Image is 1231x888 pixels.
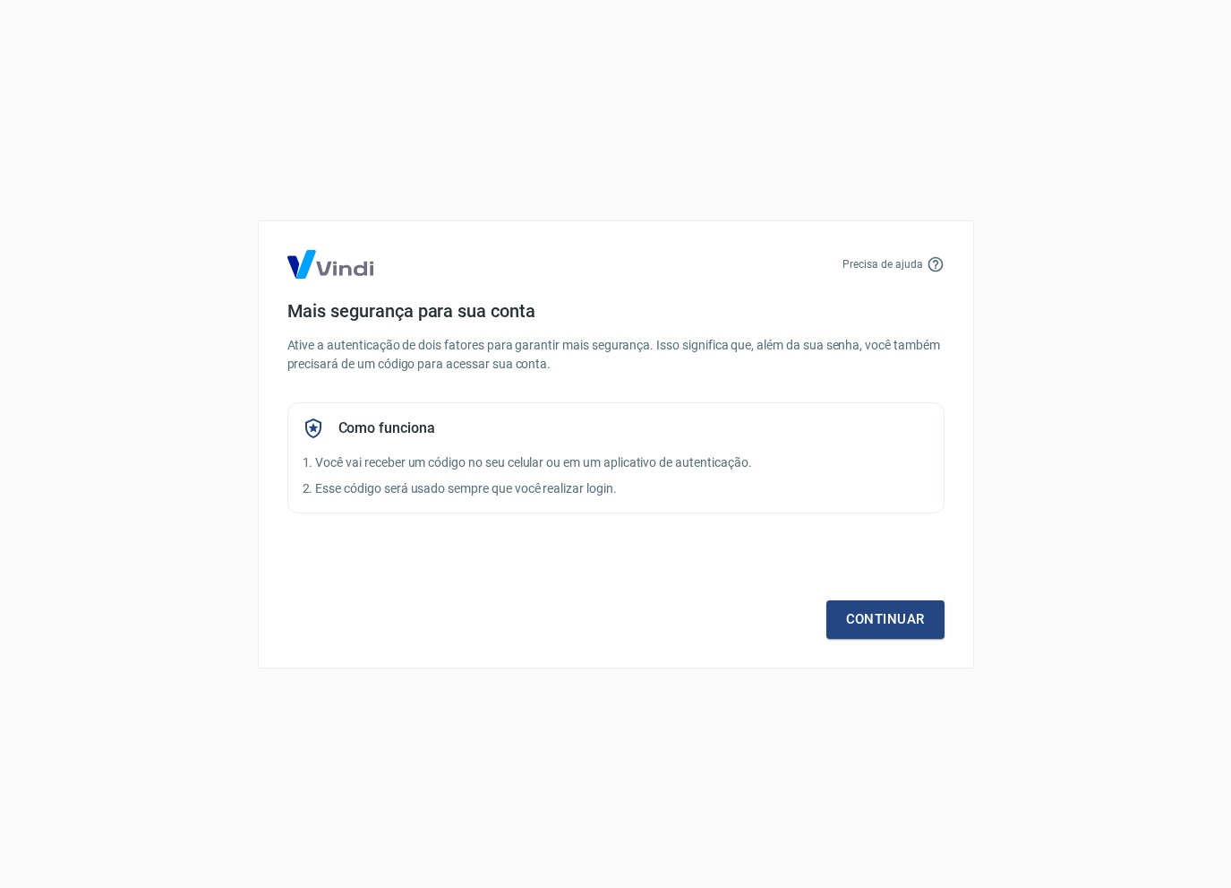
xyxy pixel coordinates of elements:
p: 2. Esse código será usado sempre que você realizar login. [303,479,929,498]
h4: Mais segurança para sua conta [287,300,945,322]
p: 1. Você vai receber um código no seu celular ou em um aplicativo de autenticação. [303,453,929,472]
p: Ative a autenticação de dois fatores para garantir mais segurança. Isso significa que, além da su... [287,336,945,374]
p: Precisa de ajuda [842,256,922,272]
h5: Como funciona [338,419,435,437]
a: Continuar [826,600,945,638]
img: Logo Vind [287,250,373,279]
